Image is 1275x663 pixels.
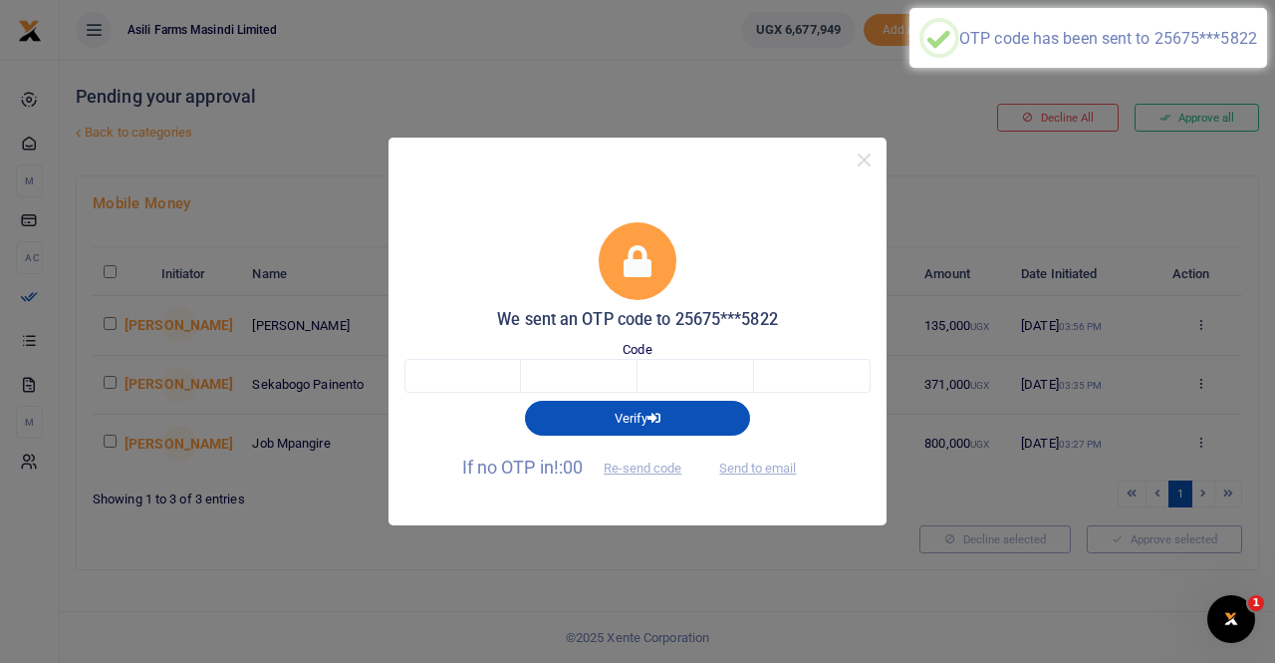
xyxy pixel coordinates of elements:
iframe: Intercom live chat [1207,595,1255,643]
span: If no OTP in [462,457,699,478]
label: Code [623,340,651,360]
h5: We sent an OTP code to 25675***5822 [404,310,871,330]
span: !:00 [554,457,583,478]
span: 1 [1248,595,1264,611]
div: OTP code has been sent to 25675***5822 [959,29,1257,48]
button: Verify [525,401,750,435]
button: Close [850,146,879,174]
